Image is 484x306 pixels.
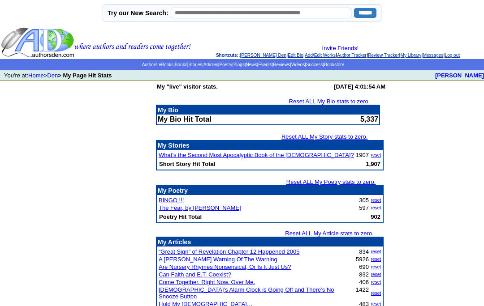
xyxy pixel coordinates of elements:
a: reset [371,291,381,296]
b: Short Story Hit Total [159,161,215,167]
a: Events [258,62,272,67]
a: Add/Edit Works [305,53,336,58]
a: Can Faith and E.T. Coexist? [159,271,231,278]
a: Are Nursery Rhymes Nonsensical, Or Is It Just Us? [159,263,291,270]
a: Success [306,62,323,67]
a: reset [371,272,381,277]
a: Edit Bio [288,53,303,58]
a: Videos [291,62,305,67]
a: Author Tracker [337,53,367,58]
b: 902 [371,213,380,220]
a: Den [47,72,58,79]
a: What’s the Second Most Apocalyptic Book of the [DEMOGRAPHIC_DATA]? [159,152,354,158]
font: 305 [359,197,369,204]
p: My Poetry [158,187,382,194]
font: 834 [359,248,369,255]
a: My Library [401,53,422,58]
b: > My Page Hit Stats [58,72,112,79]
a: Bookstore [324,62,344,67]
a: News [246,62,257,67]
a: [PERSON_NAME] Den [240,53,286,58]
a: Log out [445,53,460,58]
a: reset [371,280,381,285]
font: 406 [359,279,369,285]
a: reset [371,264,381,269]
a: [PERSON_NAME] [435,72,484,79]
a: Home [28,72,44,79]
p: My Stories [158,142,382,149]
a: [DEMOGRAPHIC_DATA]’s Alarm Clock is Going Off and There’s No Snooze Button [159,286,334,300]
a: Reset ALL My Article stats to zero. [285,230,374,237]
a: reset [371,205,381,210]
a: Come Together. Right Now. Over Me. [159,279,255,285]
b: My Bio Hit Total [158,115,212,123]
a: Stories [188,62,202,67]
a: The Fear, by [PERSON_NAME] [159,204,241,211]
a: Poetry [219,62,232,67]
b: Poetry Hit Total [159,213,202,220]
font: You're at: > [4,72,112,79]
a: Reviews [273,62,290,67]
p: My Bio [158,106,378,114]
a: reset [371,257,381,262]
span: Shortcuts: [216,53,238,58]
a: Reset ALL My Story stats to zero. [281,133,367,140]
a: reset [371,153,381,157]
font: 690 [359,263,369,270]
a: Invite Friends! [322,45,359,51]
a: Reset ALL My Bio stats to zero. [289,98,370,105]
b: [DATE] 4:01:54 AM [334,83,385,90]
a: Books [175,62,187,67]
a: Messages [423,53,444,58]
font: 832 [359,271,369,278]
a: Reset ALL My Poetry stats to zero. [286,178,376,185]
img: header_logo2.gif [1,27,191,58]
a: reset [371,198,381,203]
b: 1,907 [366,161,380,167]
a: BINGO !!! [159,197,184,204]
a: Blogs [233,62,245,67]
font: 5,337 [360,115,378,123]
a: Authors [142,62,157,67]
a: eBooks [159,62,173,67]
font: 597 [359,204,369,211]
a: Review Tracker [368,53,399,58]
font: 1907 [356,152,369,158]
label: Try our New Search: [108,9,168,17]
a: A [PERSON_NAME] Warning Of The Warning [159,256,277,263]
a: Articles [203,62,218,67]
div: : | | | | | | | [193,45,483,58]
a: reset [371,249,381,254]
font: 1422 [356,286,369,293]
a: “Great Sign” of Revelation Chapter 12 Happened 2005 [159,248,299,255]
p: My Articles [158,238,382,246]
b: My "live" visitor stats. [157,83,218,90]
font: 5926 [356,256,369,263]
